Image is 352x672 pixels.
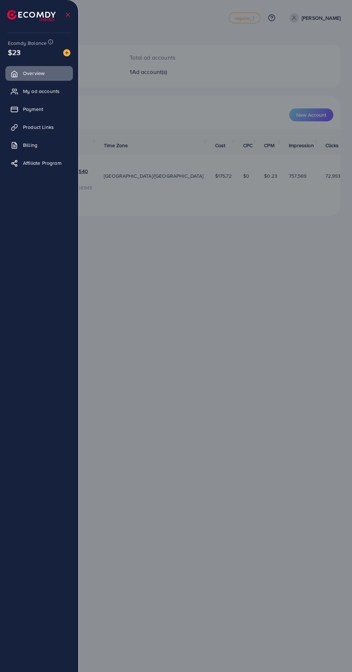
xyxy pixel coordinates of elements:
[5,66,73,80] a: Overview
[5,102,73,116] a: Payment
[321,640,347,667] iframe: Chat
[5,120,73,134] a: Product Links
[63,49,70,56] img: image
[5,156,73,170] a: Affiliate Program
[8,47,20,57] span: $23
[23,88,60,95] span: My ad accounts
[23,159,61,167] span: Affiliate Program
[23,70,45,77] span: Overview
[23,106,43,113] span: Payment
[23,123,54,131] span: Product Links
[7,10,56,21] img: logo
[8,39,47,47] span: Ecomdy Balance
[5,138,73,152] a: Billing
[23,141,37,149] span: Billing
[5,84,73,98] a: My ad accounts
